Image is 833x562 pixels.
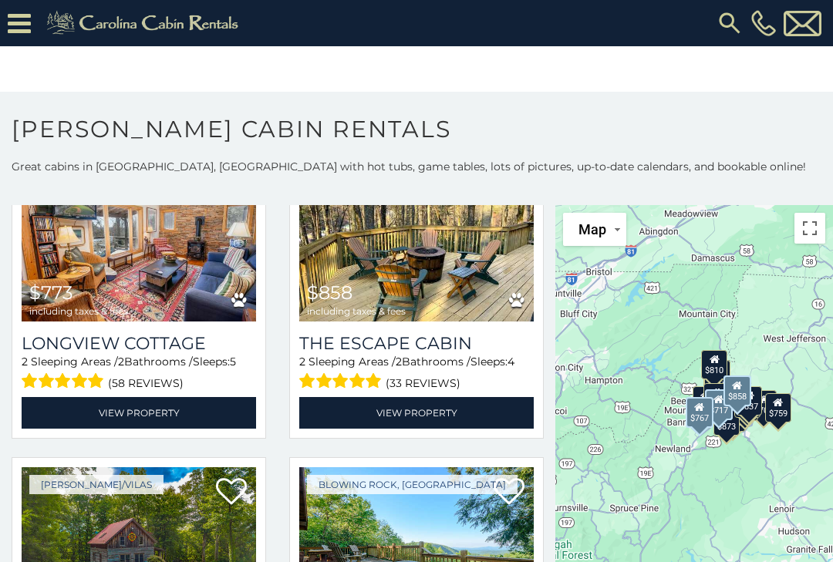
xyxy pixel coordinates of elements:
[22,354,256,393] div: Sleeping Areas / Bathrooms / Sleeps:
[299,164,534,321] a: The Escape Cabin $858 including taxes & fees
[216,476,247,509] a: Add to favorites
[118,355,124,368] span: 2
[299,355,305,368] span: 2
[22,355,28,368] span: 2
[747,10,780,36] a: [PHONE_NUMBER]
[22,164,256,321] a: Longview Cottage $773 including taxes & fees
[22,397,256,429] a: View Property
[230,355,236,368] span: 5
[29,306,128,316] span: including taxes & fees
[686,397,713,428] div: $767
[705,389,733,419] div: $717
[307,306,406,316] span: including taxes & fees
[765,392,791,422] div: $759
[723,375,751,406] div: $858
[386,373,460,393] span: (33 reviews)
[29,281,73,304] span: $773
[29,475,164,494] a: [PERSON_NAME]/Vilas
[108,373,184,393] span: (58 reviews)
[299,354,534,393] div: Sleeping Areas / Bathrooms / Sleeps:
[794,213,825,244] button: Toggle fullscreen view
[307,281,352,304] span: $858
[701,349,727,379] div: $810
[750,390,777,419] div: $709
[736,386,762,416] div: $837
[508,355,514,368] span: 4
[578,221,606,237] span: Map
[713,406,740,436] div: $873
[716,9,744,37] img: search-regular.svg
[703,382,730,412] div: $951
[563,213,626,246] button: Change map style
[299,164,534,321] img: The Escape Cabin
[732,392,758,421] div: $773
[734,389,760,418] div: $733
[307,475,518,494] a: Blowing Rock, [GEOGRAPHIC_DATA]
[39,8,251,39] img: Khaki-logo.png
[396,355,402,368] span: 2
[22,164,256,321] img: Longview Cottage
[299,333,534,354] a: The Escape Cabin
[22,333,256,354] a: Longview Cottage
[299,397,534,429] a: View Property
